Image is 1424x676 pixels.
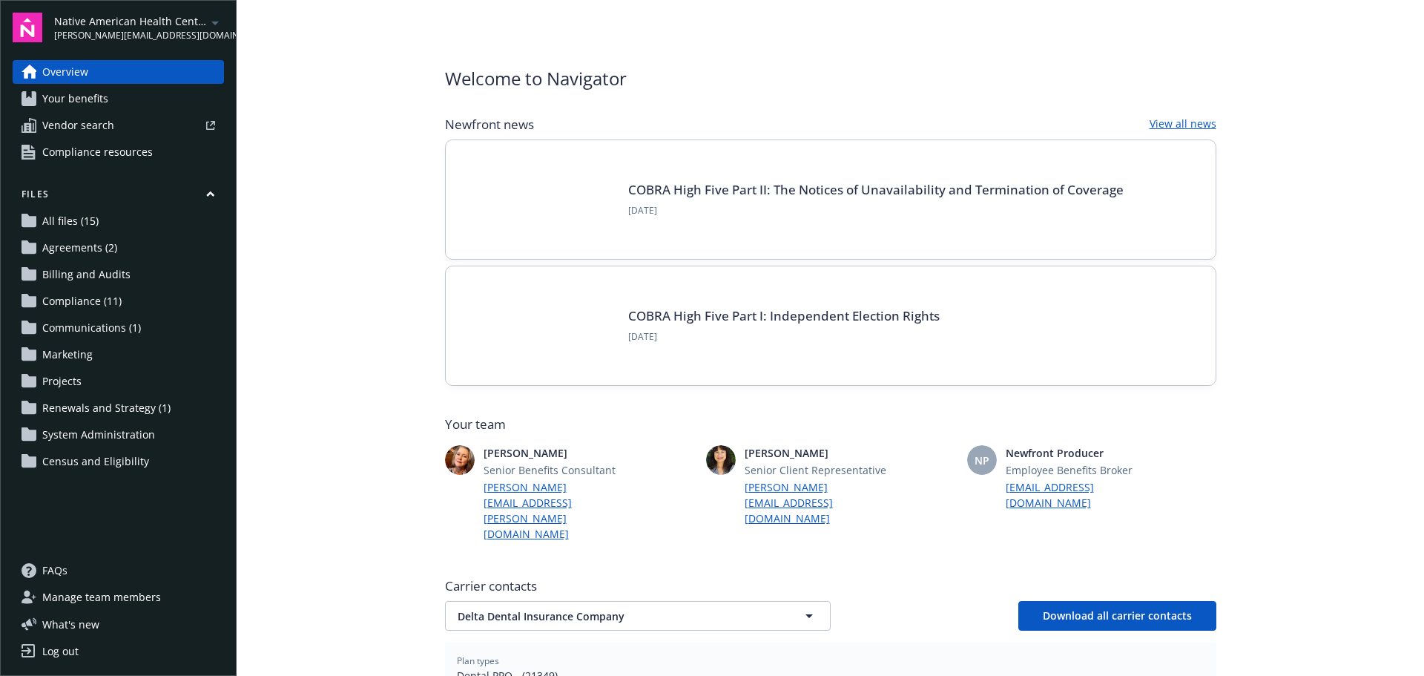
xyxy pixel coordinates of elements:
[42,87,108,111] span: Your benefits
[745,462,890,478] span: Senior Client Representative
[1150,116,1216,134] a: View all news
[975,453,989,468] span: NP
[42,289,122,313] span: Compliance (11)
[54,29,206,42] span: [PERSON_NAME][EMAIL_ADDRESS][DOMAIN_NAME]
[628,307,940,324] a: COBRA High Five Part I: Independent Election Rights
[445,116,534,134] span: Newfront news
[484,462,629,478] span: Senior Benefits Consultant
[42,396,171,420] span: Renewals and Strategy (1)
[13,423,224,447] a: System Administration
[706,445,736,475] img: photo
[13,13,42,42] img: navigator-logo.svg
[445,601,831,631] button: Delta Dental Insurance Company
[13,450,224,473] a: Census and Eligibility
[42,450,149,473] span: Census and Eligibility
[13,60,224,84] a: Overview
[42,585,161,609] span: Manage team members
[42,640,79,663] div: Log out
[42,60,88,84] span: Overview
[628,204,1124,217] span: [DATE]
[13,396,224,420] a: Renewals and Strategy (1)
[628,181,1124,198] a: COBRA High Five Part II: The Notices of Unavailability and Termination of Coverage
[445,416,1216,433] span: Your team
[445,577,1216,595] span: Carrier contacts
[745,479,890,526] a: [PERSON_NAME][EMAIL_ADDRESS][DOMAIN_NAME]
[13,209,224,233] a: All files (15)
[445,445,475,475] img: photo
[54,13,206,29] span: Native American Health Center
[13,617,123,632] button: What's new
[42,114,114,137] span: Vendor search
[469,290,610,361] img: BLOG-Card Image - Compliance - COBRA High Five Pt 1 07-18-25.jpg
[745,445,890,461] span: [PERSON_NAME]
[13,188,224,206] button: Files
[13,316,224,340] a: Communications (1)
[445,65,627,92] span: Welcome to Navigator
[42,263,131,286] span: Billing and Audits
[457,654,1204,668] span: Plan types
[42,343,93,367] span: Marketing
[1006,445,1151,461] span: Newfront Producer
[42,140,153,164] span: Compliance resources
[42,209,99,233] span: All files (15)
[484,479,629,542] a: [PERSON_NAME][EMAIL_ADDRESS][PERSON_NAME][DOMAIN_NAME]
[13,87,224,111] a: Your benefits
[628,330,940,344] span: [DATE]
[1018,601,1216,631] button: Download all carrier contacts
[13,559,224,583] a: FAQs
[458,608,766,624] span: Delta Dental Insurance Company
[42,316,141,340] span: Communications (1)
[54,13,224,42] button: Native American Health Center[PERSON_NAME][EMAIL_ADDRESS][DOMAIN_NAME]arrowDropDown
[42,423,155,447] span: System Administration
[13,343,224,367] a: Marketing
[42,370,82,393] span: Projects
[1006,462,1151,478] span: Employee Benefits Broker
[13,114,224,137] a: Vendor search
[13,370,224,393] a: Projects
[13,289,224,313] a: Compliance (11)
[13,236,224,260] a: Agreements (2)
[469,164,610,235] img: Card Image - EB Compliance Insights.png
[484,445,629,461] span: [PERSON_NAME]
[13,140,224,164] a: Compliance resources
[13,263,224,286] a: Billing and Audits
[42,617,99,632] span: What ' s new
[206,13,224,31] a: arrowDropDown
[1043,608,1192,623] span: Download all carrier contacts
[42,559,67,583] span: FAQs
[13,585,224,609] a: Manage team members
[1006,479,1151,511] a: [EMAIL_ADDRESS][DOMAIN_NAME]
[42,236,117,260] span: Agreements (2)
